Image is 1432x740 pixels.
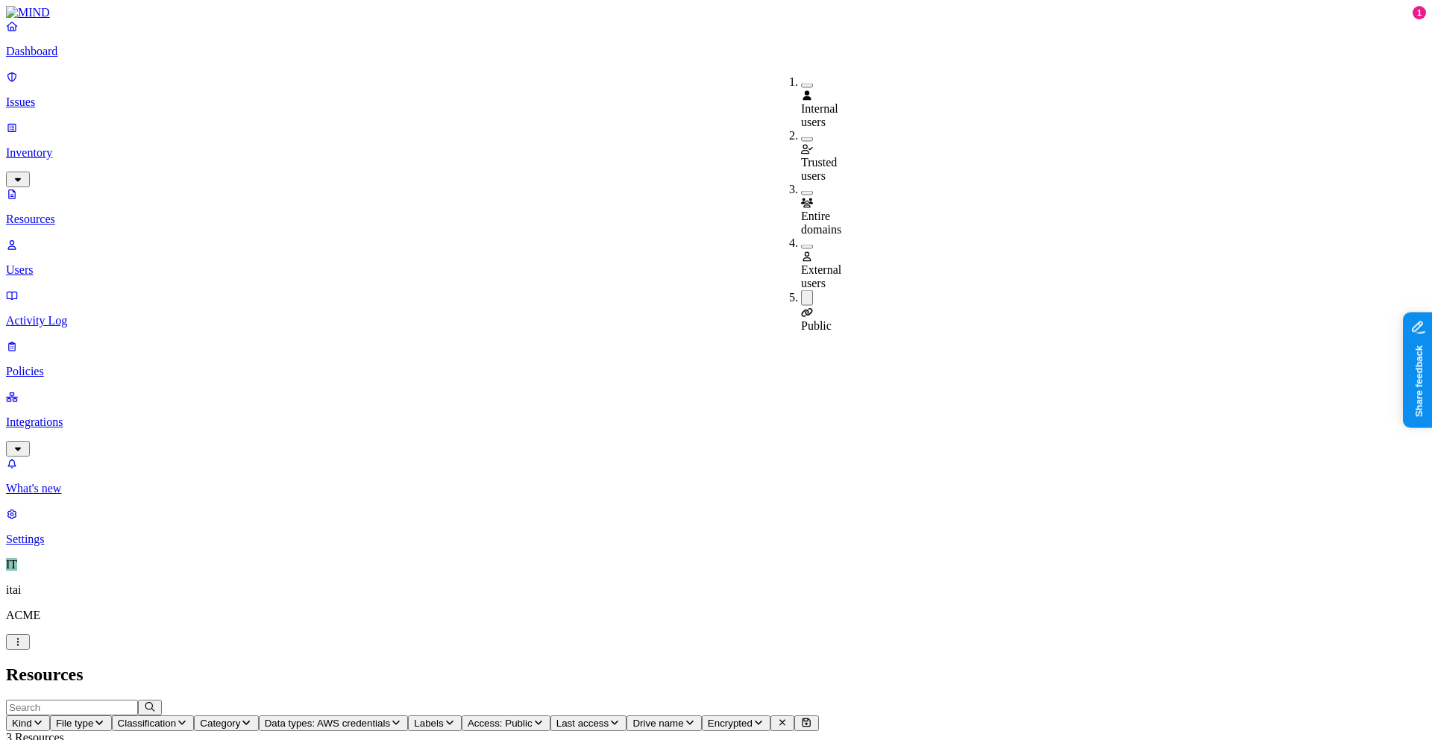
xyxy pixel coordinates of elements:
[6,365,1426,378] p: Policies
[6,238,1426,277] a: Users
[6,665,1426,685] h2: Resources
[6,507,1426,546] a: Settings
[6,6,1426,19] a: MIND
[6,19,1426,58] a: Dashboard
[708,718,753,729] span: Encrypted
[6,482,1426,495] p: What's new
[556,718,609,729] span: Last access
[414,718,443,729] span: Labels
[6,609,1426,622] p: ACME
[6,314,1426,327] p: Activity Log
[6,700,138,715] input: Search
[801,156,837,182] span: Trusted users
[801,319,832,332] span: Public
[6,390,1426,454] a: Integrations
[6,121,1426,185] a: Inventory
[6,6,50,19] img: MIND
[801,102,838,128] span: Internal users
[56,718,93,729] span: File type
[6,339,1426,378] a: Policies
[6,95,1426,109] p: Issues
[6,289,1426,327] a: Activity Log
[468,718,533,729] span: Access: Public
[6,70,1426,109] a: Issues
[1413,6,1426,19] div: 1
[118,718,177,729] span: Classification
[6,213,1426,226] p: Resources
[6,187,1426,226] a: Resources
[6,146,1426,160] p: Inventory
[6,263,1426,277] p: Users
[265,718,390,729] span: Data types: AWS credentials
[6,533,1426,546] p: Settings
[801,210,841,236] span: Entire domains
[12,718,32,729] span: Kind
[6,457,1426,495] a: What's new
[6,558,17,571] span: IT
[200,718,240,729] span: Category
[632,718,683,729] span: Drive name
[801,263,841,289] span: External users
[6,45,1426,58] p: Dashboard
[6,583,1426,597] p: itai
[6,416,1426,429] p: Integrations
